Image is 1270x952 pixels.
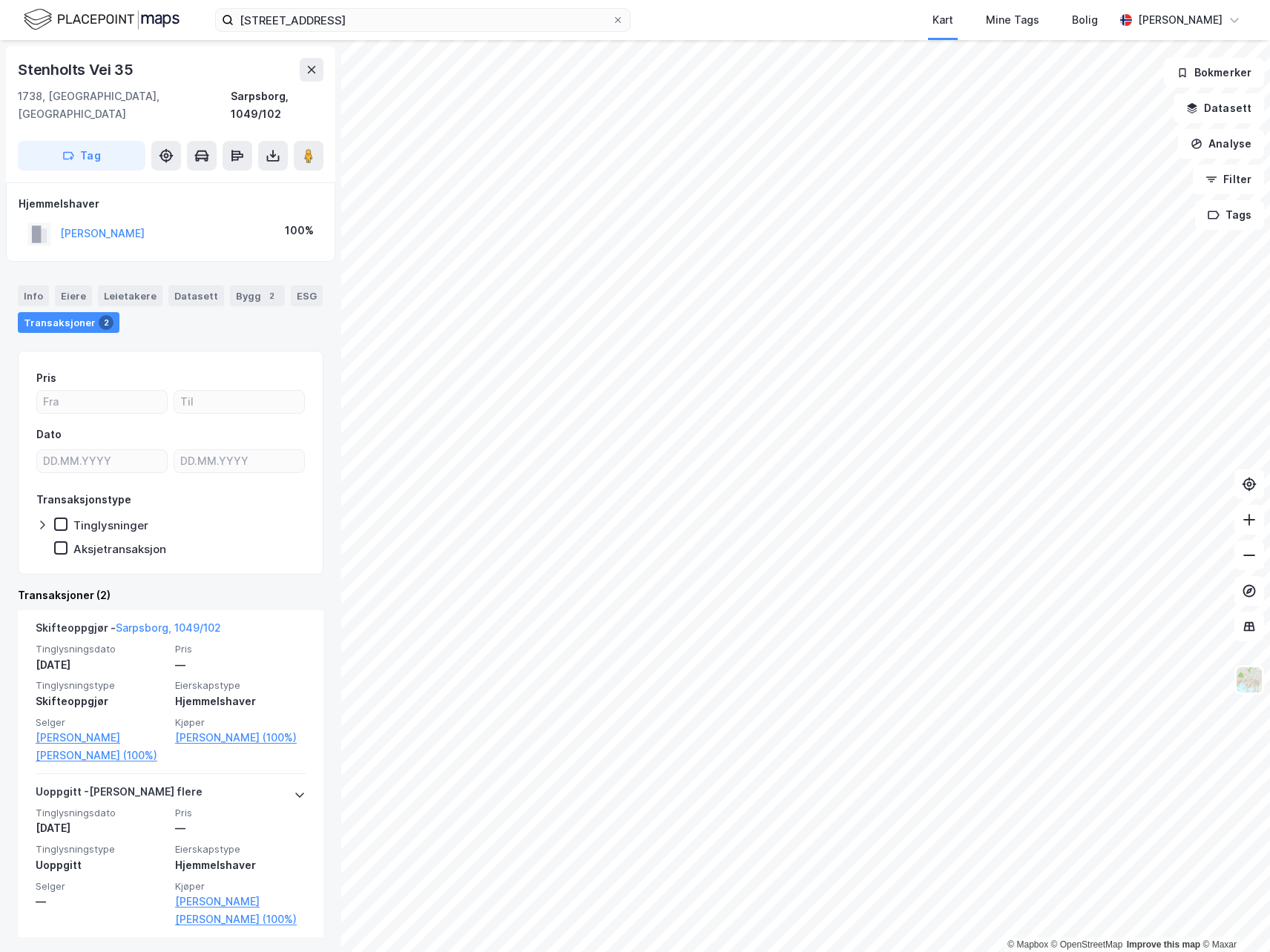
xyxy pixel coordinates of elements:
[175,729,306,747] a: [PERSON_NAME] (100%)
[98,285,162,306] div: Leietakere
[1164,58,1264,87] button: Bokmerker
[55,285,92,306] div: Eiere
[1196,881,1270,952] div: Kontrollprogram for chat
[175,843,306,856] span: Eierskapstype
[73,542,166,556] div: Aksjetransaksjon
[36,656,166,674] div: [DATE]
[175,643,306,655] span: Pris
[174,450,304,472] input: DD.MM.YYYY
[36,783,203,807] div: Uoppgitt - [PERSON_NAME] flere
[175,856,306,874] div: Hjemmelshaver
[36,843,166,856] span: Tinglysningstype
[175,692,306,710] div: Hjemmelshaver
[175,656,306,674] div: —
[291,285,323,306] div: ESG
[18,285,49,306] div: Info
[36,643,166,655] span: Tinglysningsdato
[36,619,221,643] div: Skifteoppgjør -
[18,87,231,123] div: 1738, [GEOGRAPHIC_DATA], [GEOGRAPHIC_DATA]
[36,692,166,710] div: Skifteoppgjør
[18,312,119,333] div: Transaksjoner
[1174,93,1264,123] button: Datasett
[175,893,306,928] a: [PERSON_NAME] [PERSON_NAME] (100%)
[24,7,180,33] img: logo.f888ab2527a4732fd821a326f86c7f29.svg
[174,391,304,413] input: Til
[1138,11,1223,29] div: [PERSON_NAME]
[264,288,279,303] div: 2
[18,141,145,171] button: Tag
[234,9,612,31] input: Søk på adresse, matrikkel, gårdeiere, leietakere eller personer
[37,450,167,472] input: DD.MM.YYYY
[1072,11,1098,29] div: Bolig
[36,716,166,729] span: Selger
[1196,881,1270,952] iframe: Chat Widget
[175,679,306,692] span: Eierskapstype
[19,195,323,213] div: Hjemmelshaver
[175,819,306,837] div: —
[1178,129,1264,159] button: Analyse
[36,369,56,387] div: Pris
[175,807,306,819] span: Pris
[175,716,306,729] span: Kjøper
[18,58,136,82] div: Stenholts Vei 35
[1127,939,1200,950] a: Improve this map
[36,426,62,443] div: Dato
[36,807,166,819] span: Tinglysningsdato
[168,285,224,306] div: Datasett
[36,729,166,764] a: [PERSON_NAME] [PERSON_NAME] (100%)
[986,11,1039,29] div: Mine Tags
[99,315,113,330] div: 2
[932,11,953,29] div: Kart
[36,893,166,910] div: —
[1051,939,1123,950] a: OpenStreetMap
[18,586,323,604] div: Transaksjoner (2)
[36,856,166,874] div: Uoppgitt
[37,391,167,413] input: Fra
[285,222,314,239] div: 100%
[230,285,285,306] div: Bygg
[36,880,166,893] span: Selger
[1007,939,1048,950] a: Mapbox
[116,621,221,634] a: Sarpsborg, 1049/102
[231,87,323,123] div: Sarpsborg, 1049/102
[1195,200,1264,230] button: Tags
[175,880,306,893] span: Kjøper
[1193,165,1264,194] button: Filter
[73,518,148,532] div: Tinglysninger
[36,819,166,837] div: [DATE]
[36,679,166,692] span: Tinglysningstype
[1235,666,1263,694] img: Z
[36,491,131,509] div: Transaksjonstype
